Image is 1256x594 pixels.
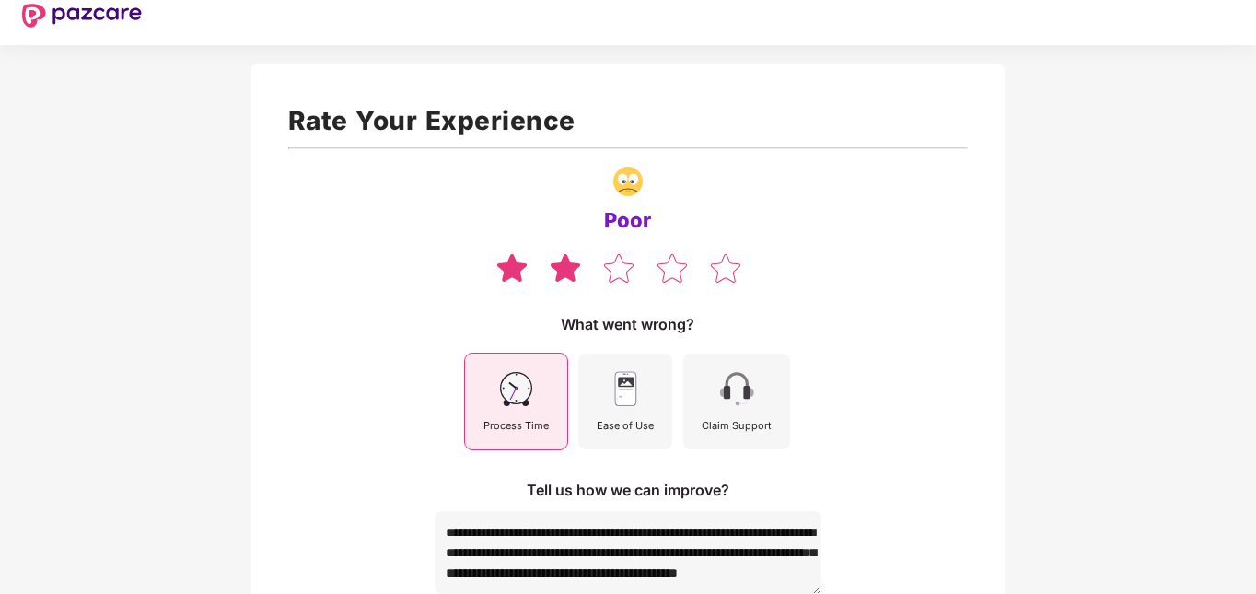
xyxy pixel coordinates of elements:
[716,368,758,410] img: svg+xml;base64,PHN2ZyB4bWxucz0iaHR0cDovL3d3dy53My5vcmcvMjAwMC9zdmciIHdpZHRoPSI0NSIgaGVpZ2h0PSI0NS...
[708,251,743,285] img: svg+xml;base64,PHN2ZyB4bWxucz0iaHR0cDovL3d3dy53My5vcmcvMjAwMC9zdmciIHdpZHRoPSIzOCIgaGVpZ2h0PSIzNS...
[548,251,583,284] img: svg+xml;base64,PHN2ZyB4bWxucz0iaHR0cDovL3d3dy53My5vcmcvMjAwMC9zdmciIHdpZHRoPSIzOCIgaGVpZ2h0PSIzNS...
[605,368,646,410] img: svg+xml;base64,PHN2ZyB4bWxucz0iaHR0cDovL3d3dy53My5vcmcvMjAwMC9zdmciIHdpZHRoPSI0NSIgaGVpZ2h0PSI0NS...
[601,251,636,285] img: svg+xml;base64,PHN2ZyB4bWxucz0iaHR0cDovL3d3dy53My5vcmcvMjAwMC9zdmciIHdpZHRoPSIzOCIgaGVpZ2h0PSIzNS...
[22,4,142,28] img: New Pazcare Logo
[495,368,537,410] img: svg+xml;base64,PHN2ZyB4bWxucz0iaHR0cDovL3d3dy53My5vcmcvMjAwMC9zdmciIHdpZHRoPSI0NSIgaGVpZ2h0PSI0NS...
[494,251,529,284] img: svg+xml;base64,PHN2ZyB4bWxucz0iaHR0cDovL3d3dy53My5vcmcvMjAwMC9zdmciIHdpZHRoPSIzOCIgaGVpZ2h0PSIzNS...
[288,100,968,141] h1: Rate Your Experience
[604,207,651,233] div: Poor
[527,480,729,500] div: Tell us how we can improve?
[702,417,772,434] div: Claim Support
[655,251,690,285] img: svg+xml;base64,PHN2ZyB4bWxucz0iaHR0cDovL3d3dy53My5vcmcvMjAwMC9zdmciIHdpZHRoPSIzOCIgaGVpZ2h0PSIzNS...
[483,417,549,434] div: Process Time
[597,417,654,434] div: Ease of Use
[613,167,643,196] img: svg+xml;base64,PHN2ZyB4bWxucz0iaHR0cDovL3d3dy53My5vcmcvMjAwMC9zdmciIHdpZHRoPSIzNy4wNzgiIGhlaWdodD...
[561,314,694,334] div: What went wrong?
